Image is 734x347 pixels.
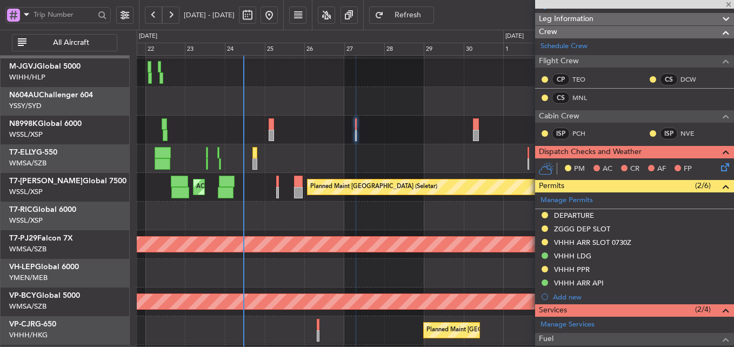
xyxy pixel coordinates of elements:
[29,39,114,46] span: All Aircraft
[185,43,225,56] div: 23
[680,75,705,84] a: DCW
[34,6,95,23] input: Trip Number
[344,43,384,56] div: 27
[9,63,37,70] span: M-JGVJ
[9,149,57,156] a: T7-ELLYG-550
[630,164,639,175] span: CR
[695,180,711,191] span: (2/6)
[505,32,524,41] div: [DATE]
[9,130,43,139] a: WSSL/XSP
[304,43,344,56] div: 26
[552,92,570,104] div: CS
[552,74,570,85] div: CP
[384,43,424,56] div: 28
[541,41,588,52] a: Schedule Crew
[9,120,82,128] a: N8998KGlobal 6000
[12,34,117,51] button: All Aircraft
[9,235,37,242] span: T7-PJ29
[9,177,126,185] a: T7-[PERSON_NAME]Global 7500
[184,10,235,20] span: [DATE] - [DATE]
[9,292,80,299] a: VP-BCYGlobal 5000
[9,216,43,225] a: WSSL/XSP
[554,211,594,220] div: DEPARTURE
[9,263,79,271] a: VH-LEPGlobal 6000
[539,13,593,25] span: Leg Information
[9,91,39,99] span: N604AU
[539,304,567,317] span: Services
[539,180,564,192] span: Permits
[554,265,590,274] div: VHHH PPR
[310,179,437,195] div: Planned Maint [GEOGRAPHIC_DATA] (Seletar)
[695,304,711,315] span: (2/4)
[554,224,610,233] div: ZGGG DEP SLOT
[424,43,464,56] div: 29
[265,43,305,56] div: 25
[660,74,678,85] div: CS
[9,235,73,242] a: T7-PJ29Falcon 7X
[541,319,595,330] a: Manage Services
[657,164,666,175] span: AF
[464,43,504,56] div: 30
[572,129,597,138] a: PCH
[680,129,705,138] a: NVE
[9,101,42,111] a: YSSY/SYD
[145,43,185,56] div: 22
[9,149,36,156] span: T7-ELLY
[9,187,43,197] a: WSSL/XSP
[9,158,46,168] a: WMSA/SZB
[9,330,48,340] a: VHHH/HKG
[9,321,56,328] a: VP-CJRG-650
[539,55,579,68] span: Flight Crew
[554,238,631,247] div: VHHH ARR SLOT 0730Z
[9,206,32,213] span: T7-RIC
[541,195,593,206] a: Manage Permits
[9,177,83,185] span: T7-[PERSON_NAME]
[539,333,553,345] span: Fuel
[554,278,604,288] div: VHHH ARR API
[572,75,597,84] a: TEO
[572,93,597,103] a: MNL
[684,164,692,175] span: FP
[660,128,678,139] div: ISP
[574,164,585,175] span: PM
[554,251,591,261] div: VHHH LDG
[603,164,612,175] span: AC
[552,128,570,139] div: ISP
[369,6,434,24] button: Refresh
[426,322,607,338] div: Planned Maint [GEOGRAPHIC_DATA] ([GEOGRAPHIC_DATA] Intl)
[196,179,317,195] div: AOG Maint London ([GEOGRAPHIC_DATA])
[9,273,48,283] a: YMEN/MEB
[225,43,265,56] div: 24
[9,63,81,70] a: M-JGVJGlobal 5000
[386,11,430,19] span: Refresh
[9,206,76,213] a: T7-RICGlobal 6000
[553,292,729,302] div: Add new
[539,146,642,158] span: Dispatch Checks and Weather
[539,110,579,123] span: Cabin Crew
[503,43,543,56] div: 1
[9,120,38,128] span: N8998K
[9,302,46,311] a: WMSA/SZB
[9,91,93,99] a: N604AUChallenger 604
[539,26,557,38] span: Crew
[9,292,36,299] span: VP-BCY
[9,244,46,254] a: WMSA/SZB
[9,321,35,328] span: VP-CJR
[139,32,157,41] div: [DATE]
[9,72,45,82] a: WIHH/HLP
[9,263,35,271] span: VH-LEP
